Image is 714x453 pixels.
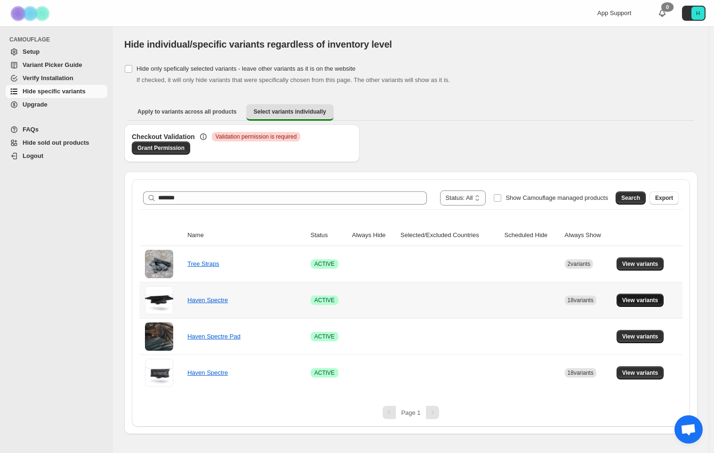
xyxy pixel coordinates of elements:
[6,123,107,136] a: FAQs
[23,152,43,159] span: Logout
[682,6,706,21] button: Avatar with initials H
[185,225,308,246] th: Name
[568,297,594,304] span: 18 variants
[23,88,86,95] span: Hide specific variants
[145,359,173,387] img: Haven Spectre
[23,126,39,133] span: FAQs
[308,225,349,246] th: Status
[6,136,107,149] a: Hide sold out products
[616,191,646,205] button: Search
[6,85,107,98] a: Hide specific variants
[398,225,502,246] th: Selected/Excluded Countries
[6,58,107,72] a: Variant Picker Guide
[145,322,173,351] img: Haven Spectre Pad
[187,369,228,376] a: Haven Spectre
[145,250,173,278] img: Tree Straps
[136,76,450,83] span: If checked, it will only hide variants that were specifically chosen from this page. The other va...
[617,330,664,343] button: View variants
[187,333,241,340] a: Haven Spectre Pad
[502,225,562,246] th: Scheduled Hide
[246,104,334,121] button: Select variants individually
[187,297,228,304] a: Haven Spectre
[6,149,107,163] a: Logout
[314,260,335,268] span: ACTIVE
[145,286,173,314] img: Haven Spectre
[314,297,335,304] span: ACTIVE
[674,415,703,444] div: Open chat
[314,333,335,340] span: ACTIVE
[132,132,195,141] h3: Checkout Validation
[6,72,107,85] a: Verify Installation
[568,370,594,376] span: 18 variants
[617,257,664,271] button: View variants
[23,61,82,68] span: Variant Picker Guide
[562,225,614,246] th: Always Show
[124,124,698,434] div: Select variants individually
[132,141,190,155] a: Grant Permission
[622,260,658,268] span: View variants
[661,2,674,12] div: 0
[254,108,326,115] span: Select variants individually
[136,65,355,72] span: Hide only spefically selected variants - leave other variants as it is on the website
[23,101,48,108] span: Upgrade
[139,406,682,419] nav: Pagination
[216,133,297,140] span: Validation permission is required
[137,108,237,115] span: Apply to variants across all products
[650,191,679,205] button: Export
[621,194,640,202] span: Search
[696,10,700,16] text: H
[124,39,392,49] span: Hide individual/specific variants regardless of inventory level
[597,9,631,16] span: App Support
[622,297,658,304] span: View variants
[9,36,108,43] span: CAMOUFLAGE
[6,45,107,58] a: Setup
[23,139,89,146] span: Hide sold out products
[691,7,705,20] span: Avatar with initials H
[130,104,244,119] button: Apply to variants across all products
[655,194,673,202] span: Export
[349,225,398,246] th: Always Hide
[23,48,40,55] span: Setup
[23,74,73,82] span: Verify Installation
[622,333,658,340] span: View variants
[622,369,658,377] span: View variants
[658,8,667,18] a: 0
[505,194,608,201] span: Show Camouflage managed products
[617,366,664,379] button: View variants
[187,260,219,267] a: Tree Straps
[8,0,55,26] img: Camouflage
[401,409,420,416] span: Page 1
[137,144,185,152] span: Grant Permission
[314,369,335,377] span: ACTIVE
[617,294,664,307] button: View variants
[568,261,591,267] span: 2 variants
[6,98,107,111] a: Upgrade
